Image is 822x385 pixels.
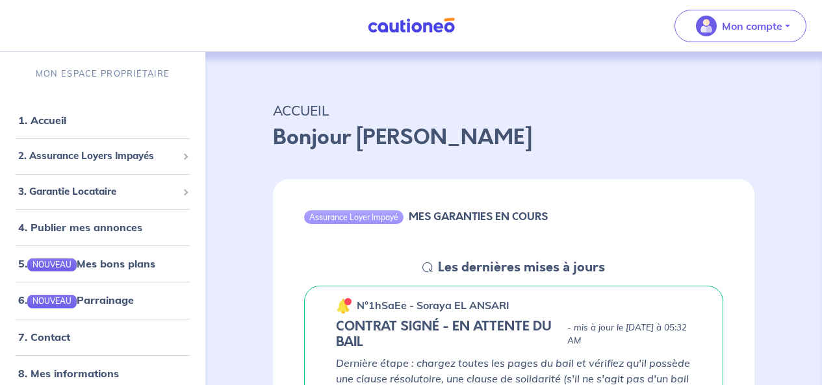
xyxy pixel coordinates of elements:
a: 5.NOUVEAUMes bons plans [18,257,155,270]
p: Mon compte [722,18,782,34]
img: illu_account_valid_menu.svg [696,16,717,36]
p: Bonjour [PERSON_NAME] [273,122,754,153]
div: 6.NOUVEAUParrainage [5,287,200,313]
button: illu_account_valid_menu.svgMon compte [674,10,806,42]
span: 2. Assurance Loyers Impayés [18,149,177,164]
h5: CONTRAT SIGNÉ - EN ATTENTE DU BAIL [336,319,561,350]
div: 1. Accueil [5,107,200,133]
div: 3. Garantie Locataire [5,179,200,205]
div: Assurance Loyer Impayé [304,210,404,223]
p: - mis à jour le [DATE] à 05:32 AM [567,321,692,347]
a: 1. Accueil [18,114,66,127]
div: state: CONTRACT-SIGNED, Context: NEW,MAYBE-CERTIFICATE,ALONE,LESSOR-DOCUMENTS [336,319,691,350]
p: MON ESPACE PROPRIÉTAIRE [36,68,170,80]
a: 7. Contact [18,330,70,343]
div: 7. Contact [5,324,200,350]
img: 🔔 [336,298,352,314]
span: 3. Garantie Locataire [18,184,177,199]
a: 8. Mes informations [18,367,119,380]
p: ACCUEIL [273,99,754,122]
div: 4. Publier mes annonces [5,214,200,240]
h5: Les dernières mises à jours [438,260,605,275]
p: n°1hSaEe - Soraya EL ANSARI [357,297,509,313]
a: 4. Publier mes annonces [18,221,142,234]
h6: MES GARANTIES EN COURS [409,210,548,223]
img: Cautioneo [363,18,460,34]
a: 6.NOUVEAUParrainage [18,293,134,306]
div: 5.NOUVEAUMes bons plans [5,251,200,277]
div: 2. Assurance Loyers Impayés [5,143,200,169]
